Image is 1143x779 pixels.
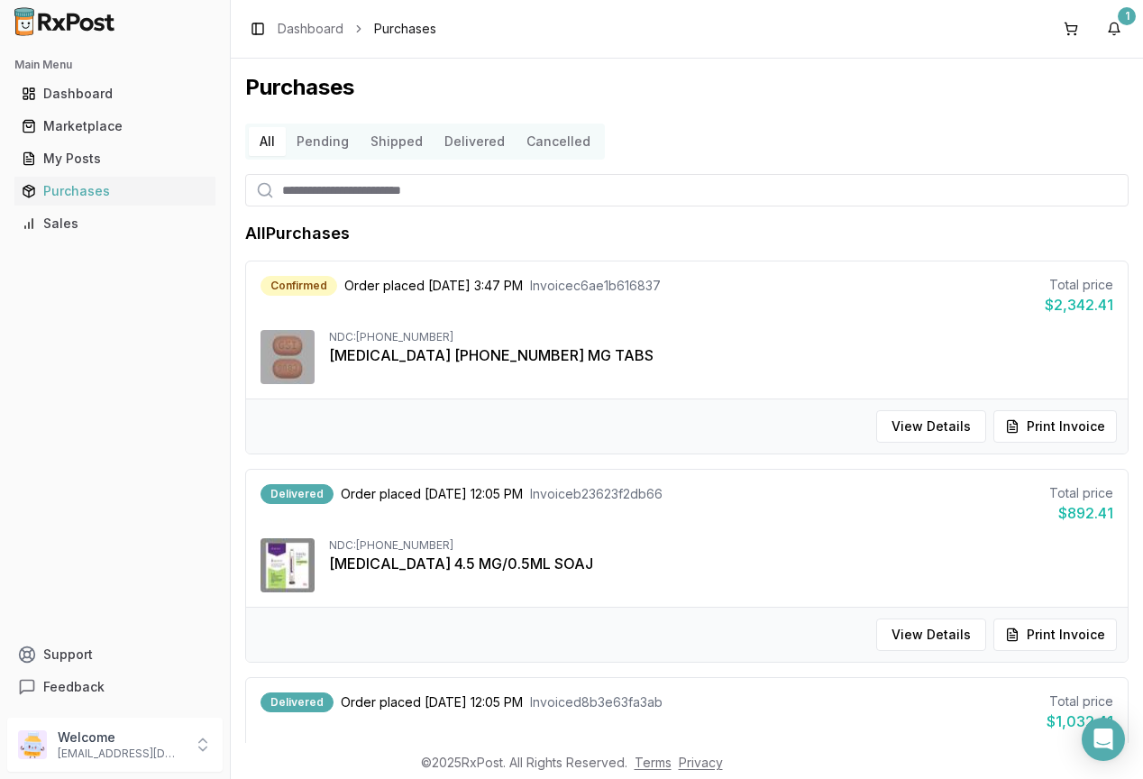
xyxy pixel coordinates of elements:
span: Order placed [DATE] 3:47 PM [344,277,523,295]
div: Confirmed [261,276,337,296]
button: Print Invoice [993,619,1117,651]
button: Marketplace [7,112,223,141]
a: Purchases [14,175,215,207]
div: Marketplace [22,117,208,135]
p: Welcome [58,729,183,747]
div: [MEDICAL_DATA] 4.5 MG/0.5ML SOAJ [329,553,1113,574]
div: Total price [1049,484,1113,502]
button: 1 [1100,14,1129,43]
span: Invoice d8b3e63fa3ab [530,693,663,711]
button: Purchases [7,177,223,206]
span: Order placed [DATE] 12:05 PM [341,485,523,503]
div: Delivered [261,484,334,504]
div: Open Intercom Messenger [1082,718,1125,761]
img: User avatar [18,730,47,759]
button: All [249,127,286,156]
button: View Details [876,410,986,443]
button: Feedback [7,671,223,703]
div: My Posts [22,150,208,168]
span: Invoice c6ae1b616837 [530,277,661,295]
button: Delivered [434,127,516,156]
a: My Posts [14,142,215,175]
div: Delivered [261,692,334,712]
button: Shipped [360,127,434,156]
button: Support [7,638,223,671]
div: Total price [1047,692,1113,710]
div: [MEDICAL_DATA] [PHONE_NUMBER] MG TABS [329,344,1113,366]
nav: breadcrumb [278,20,436,38]
div: Sales [22,215,208,233]
a: Dashboard [278,20,343,38]
div: NDC: [PHONE_NUMBER] [329,330,1113,344]
a: Privacy [679,755,723,770]
div: Purchases [22,182,208,200]
p: [EMAIL_ADDRESS][DOMAIN_NAME] [58,747,183,761]
h2: Main Menu [14,58,215,72]
div: $892.41 [1049,502,1113,524]
button: Pending [286,127,360,156]
span: Purchases [374,20,436,38]
div: 1 [1118,7,1136,25]
img: RxPost Logo [7,7,123,36]
h1: Purchases [245,73,1129,102]
a: Terms [635,755,672,770]
h1: All Purchases [245,221,350,246]
img: Biktarvy 50-200-25 MG TABS [261,330,315,384]
button: Dashboard [7,79,223,108]
a: Marketplace [14,110,215,142]
a: Dashboard [14,78,215,110]
button: Sales [7,209,223,238]
span: Feedback [43,678,105,696]
div: NDC: [PHONE_NUMBER] [329,538,1113,553]
button: Print Invoice [993,410,1117,443]
button: Cancelled [516,127,601,156]
button: View Details [876,619,986,651]
img: Trulicity 4.5 MG/0.5ML SOAJ [261,538,315,592]
div: $1,032.41 [1047,710,1113,732]
div: Total price [1045,276,1113,294]
div: Dashboard [22,85,208,103]
a: Sales [14,207,215,240]
button: My Posts [7,144,223,173]
div: $2,342.41 [1045,294,1113,316]
span: Invoice b23623f2db66 [530,485,663,503]
span: Order placed [DATE] 12:05 PM [341,693,523,711]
